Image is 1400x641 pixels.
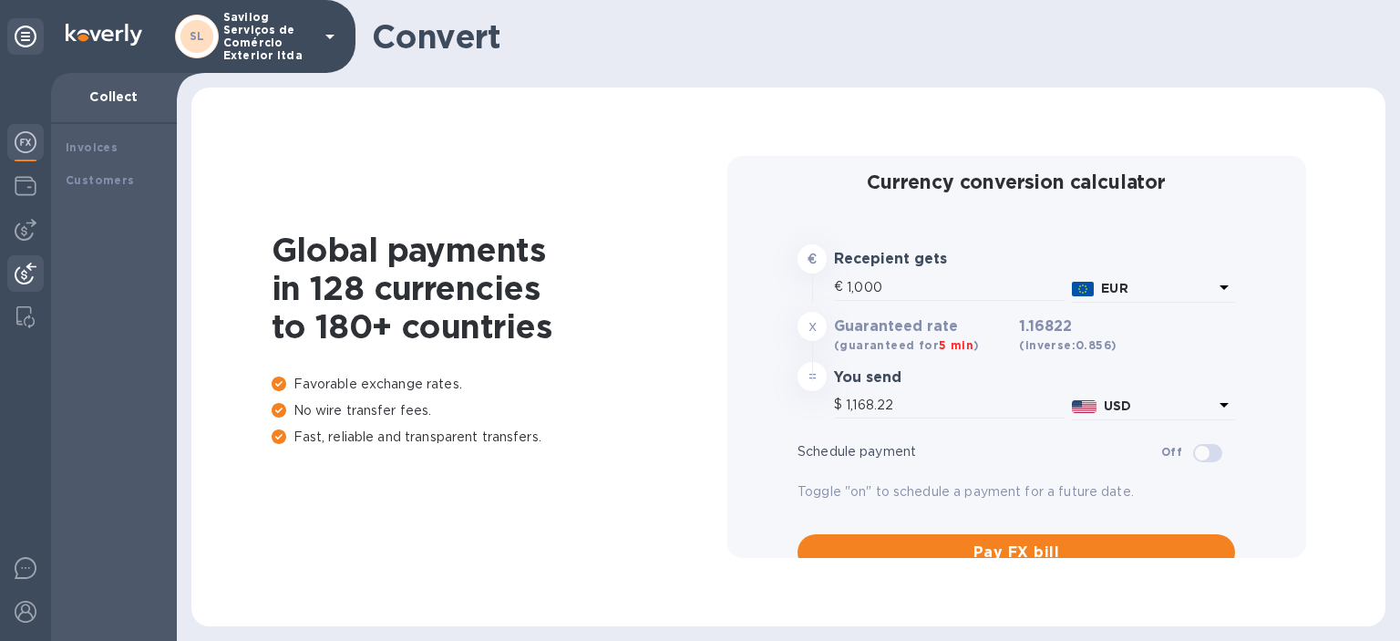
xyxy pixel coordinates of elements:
h3: Recepient gets [834,251,1012,268]
span: 5 min [939,338,973,352]
img: Wallets [15,175,36,197]
img: Logo [66,24,142,46]
p: Fast, reliable and transparent transfers. [272,428,727,447]
p: Toggle "on" to schedule a payment for a future date. [798,482,1235,501]
h3: Guaranteed rate [834,318,1012,336]
div: x [798,312,827,341]
b: Invoices [66,140,118,154]
h1: Convert [372,17,1371,56]
div: = [798,362,827,391]
p: Collect [66,88,162,106]
h2: Currency conversion calculator [798,171,1235,193]
b: Customers [66,173,135,187]
b: EUR [1101,281,1127,295]
p: No wire transfer fees. [272,401,727,420]
b: SL [190,29,205,43]
b: (inverse: 0.856 ) [1019,338,1117,352]
b: (guaranteed for ) [834,338,979,352]
div: $ [834,391,846,419]
b: USD [1104,398,1131,413]
img: USD [1072,400,1096,413]
input: Amount [847,274,1065,301]
img: Foreign exchange [15,131,36,153]
button: Pay FX bill [798,534,1235,571]
h3: 1.16822 [1019,318,1117,355]
div: € [834,274,847,301]
p: Favorable exchange rates. [272,375,727,394]
h1: Global payments in 128 currencies to 180+ countries [272,231,727,346]
b: Off [1161,445,1182,459]
p: Schedule payment [798,442,1161,461]
h3: You send [834,369,1012,387]
span: Pay FX bill [812,542,1220,563]
strong: € [808,252,817,266]
p: Savilog Serviços de Comércio Exterior ltda [223,11,314,62]
input: Amount [846,391,1065,419]
div: Unpin categories [7,18,44,55]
